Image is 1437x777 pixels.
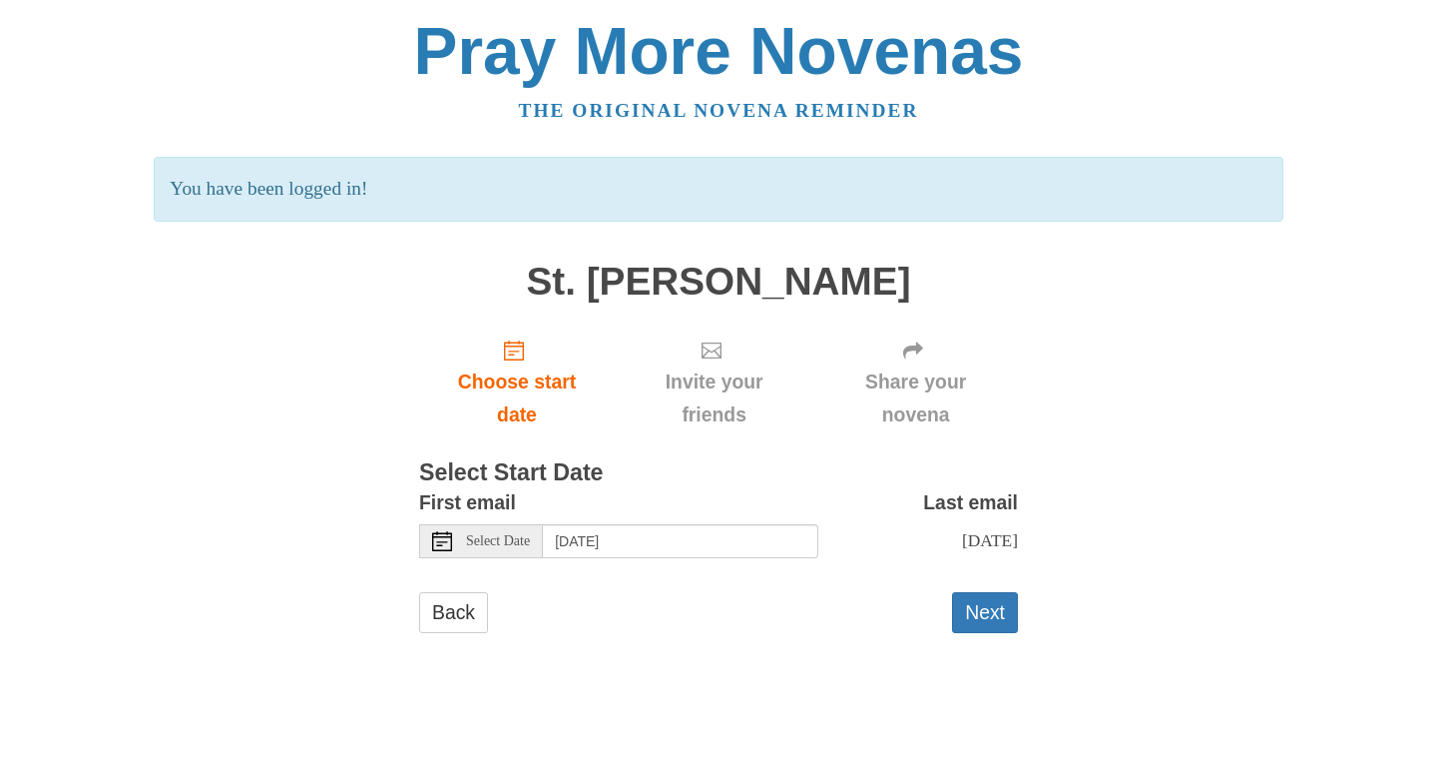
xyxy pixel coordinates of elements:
[952,592,1018,633] button: Next
[419,592,488,633] a: Back
[833,366,998,431] span: Share your novena
[419,460,1018,486] h3: Select Start Date
[419,323,615,441] a: Choose start date
[615,323,813,441] div: Click "Next" to confirm your start date first.
[923,486,1018,519] label: Last email
[813,323,1018,441] div: Click "Next" to confirm your start date first.
[419,261,1018,304] h1: St. [PERSON_NAME]
[466,534,530,548] span: Select Date
[414,14,1024,88] a: Pray More Novenas
[419,486,516,519] label: First email
[154,157,1282,222] p: You have been logged in!
[519,100,919,121] a: The original novena reminder
[635,366,793,431] span: Invite your friends
[439,366,595,431] span: Choose start date
[962,530,1018,550] span: [DATE]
